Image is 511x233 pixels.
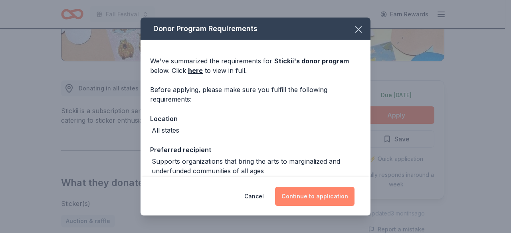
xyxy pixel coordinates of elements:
[150,114,361,124] div: Location
[152,157,361,176] div: Supports organizations that bring the arts to marginalized and underfunded communities of all ages
[152,125,179,135] div: All states
[141,18,370,40] div: Donor Program Requirements
[275,187,355,206] button: Continue to application
[150,145,361,155] div: Preferred recipient
[244,187,264,206] button: Cancel
[150,56,361,75] div: We've summarized the requirements for below. Click to view in full.
[188,66,203,75] a: here
[150,85,361,104] div: Before applying, please make sure you fulfill the following requirements:
[274,57,349,65] span: Stickii 's donor program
